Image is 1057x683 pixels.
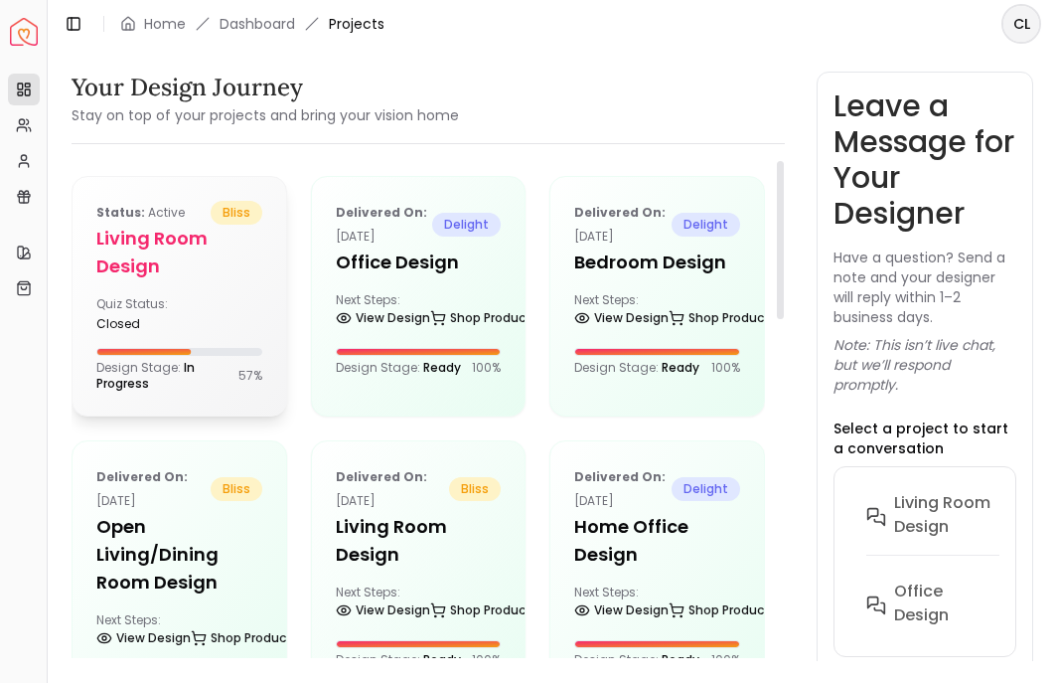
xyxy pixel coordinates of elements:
div: Next Steps: [96,612,262,652]
p: Have a question? Send a note and your designer will reply within 1–2 business days. [833,248,1016,327]
nav: breadcrumb [120,14,384,34]
button: Living Room Design [850,483,1044,572]
p: Design Stage: [96,360,238,392]
p: Design Stage: [336,360,461,376]
p: [DATE] [336,201,433,249]
h3: Leave a Message for Your Designer [833,88,1016,232]
span: bliss [211,477,262,501]
a: View Design [574,304,669,332]
p: active [96,201,185,225]
a: View Design [336,597,430,624]
a: Dashboard [220,14,295,34]
p: 100 % [711,652,740,668]
span: Ready [423,651,461,668]
span: Ready [423,359,461,376]
a: Shop Products [430,597,538,624]
p: 100 % [711,360,740,376]
button: CL [1001,4,1041,44]
b: Delivered on: [336,204,427,221]
p: Note: This isn’t live chat, but we’ll respond promptly. [833,335,1016,395]
div: Next Steps: [336,585,502,624]
b: Delivered on: [574,468,666,485]
a: Shop Products [669,304,777,332]
h5: Living Room Design [96,225,262,280]
a: View Design [96,624,191,652]
a: Shop Products [191,624,299,652]
p: 100 % [472,360,501,376]
span: delight [432,213,501,237]
p: Design Stage: [574,360,699,376]
p: 100 % [472,652,501,668]
p: [DATE] [336,465,450,513]
h5: Office Design [336,249,502,276]
span: bliss [449,477,501,501]
span: CL [1003,6,1039,42]
span: In Progress [96,359,195,392]
div: Next Steps: [574,585,740,624]
div: Next Steps: [336,292,502,332]
span: delight [672,213,740,237]
button: Office Design [850,572,1044,660]
small: Stay on top of your projects and bring your vision home [72,105,459,125]
h5: Bedroom Design [574,249,740,276]
span: bliss [211,201,262,225]
div: Next Steps: [574,292,740,332]
h5: Living Room Design [336,513,502,569]
h6: Office Design [894,580,996,627]
a: Shop Products [430,304,538,332]
div: closed [96,316,171,332]
span: Ready [662,651,699,668]
span: delight [672,477,740,501]
span: Ready [662,359,699,376]
p: Design Stage: [574,652,699,668]
h5: Open Living/Dining Room Design [96,513,262,597]
h6: Living Room Design [894,491,996,539]
b: Status: [96,204,145,221]
b: Delivered on: [96,468,188,485]
b: Delivered on: [574,204,666,221]
h3: Your Design Journey [72,72,459,103]
img: Spacejoy Logo [10,18,38,46]
h5: Home Office Design [574,513,740,569]
p: 57 % [238,368,262,384]
a: Home [144,14,186,34]
a: View Design [574,597,669,624]
p: [DATE] [574,201,672,249]
a: Shop Products [669,597,777,624]
p: [DATE] [574,465,672,513]
p: [DATE] [96,465,211,513]
p: Select a project to start a conversation [833,419,1016,458]
b: Delivered on: [336,468,427,485]
div: Quiz Status: [96,296,171,332]
p: Design Stage: [336,652,461,668]
a: Spacejoy [10,18,38,46]
span: Projects [329,14,384,34]
a: View Design [336,304,430,332]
